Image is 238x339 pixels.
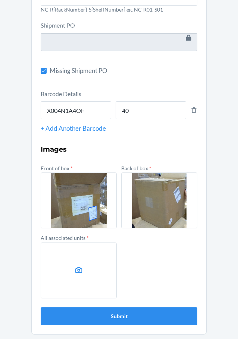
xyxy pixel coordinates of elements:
label: All associated units [41,235,89,241]
label: Barcode Details [41,90,81,97]
input: Barcode [41,101,111,119]
h3: Images [41,145,197,154]
label: Front of box [41,165,73,171]
label: Back of box [121,165,151,171]
input: Quantity [116,101,186,119]
button: Submit [41,307,197,325]
input: Missing Shipment PO [41,68,47,74]
div: + Add Another Barcode [41,124,197,133]
p: NC-R{RackNumber}-S{ShelfNumber} eg. NC-R01-S01 [41,6,197,13]
span: Missing Shipment PO [50,66,197,76]
label: Shipment PO [41,22,75,29]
